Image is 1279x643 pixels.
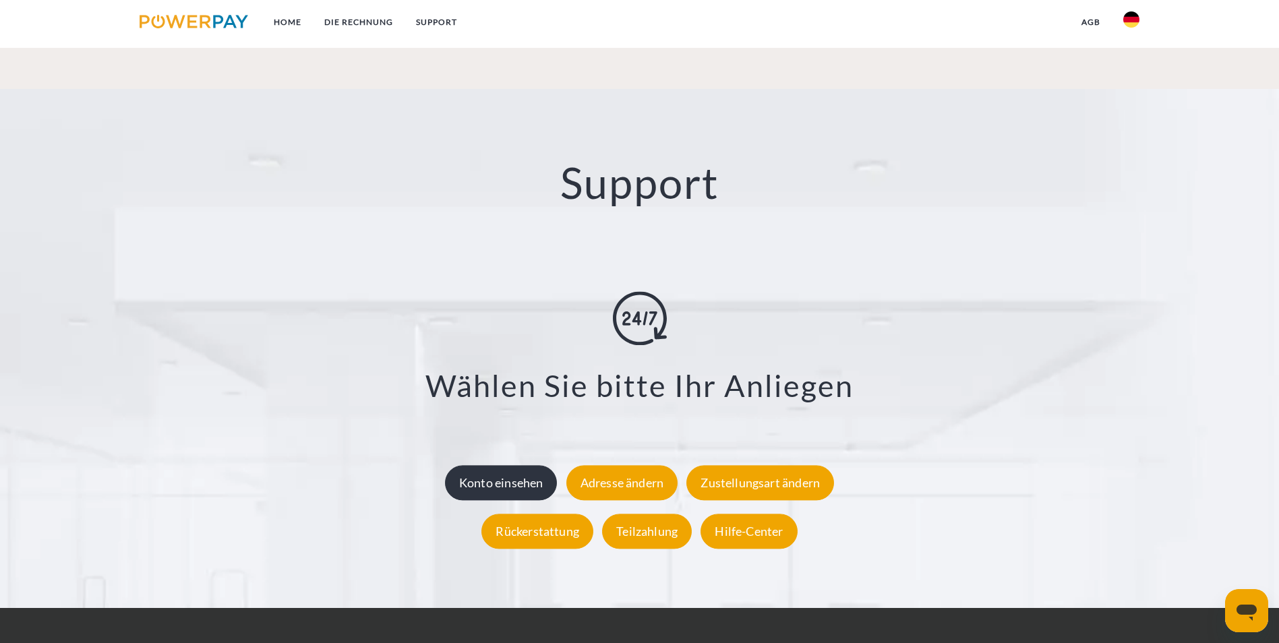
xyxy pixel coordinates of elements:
[563,475,682,490] a: Adresse ändern
[445,465,558,500] div: Konto einsehen
[1123,11,1139,28] img: de
[442,475,561,490] a: Konto einsehen
[140,15,248,28] img: logo-powerpay.svg
[478,524,597,539] a: Rückerstattung
[405,10,469,34] a: SUPPORT
[81,367,1198,405] h3: Wählen Sie bitte Ihr Anliegen
[602,514,692,549] div: Teilzahlung
[1225,589,1268,632] iframe: Schaltfläche zum Öffnen des Messaging-Fensters
[566,465,678,500] div: Adresse ändern
[683,475,837,490] a: Zustellungsart ändern
[697,524,800,539] a: Hilfe-Center
[599,524,695,539] a: Teilzahlung
[64,156,1215,210] h2: Support
[686,465,834,500] div: Zustellungsart ändern
[262,10,313,34] a: Home
[481,514,593,549] div: Rückerstattung
[1070,10,1112,34] a: agb
[613,292,667,346] img: online-shopping.svg
[701,514,797,549] div: Hilfe-Center
[313,10,405,34] a: DIE RECHNUNG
